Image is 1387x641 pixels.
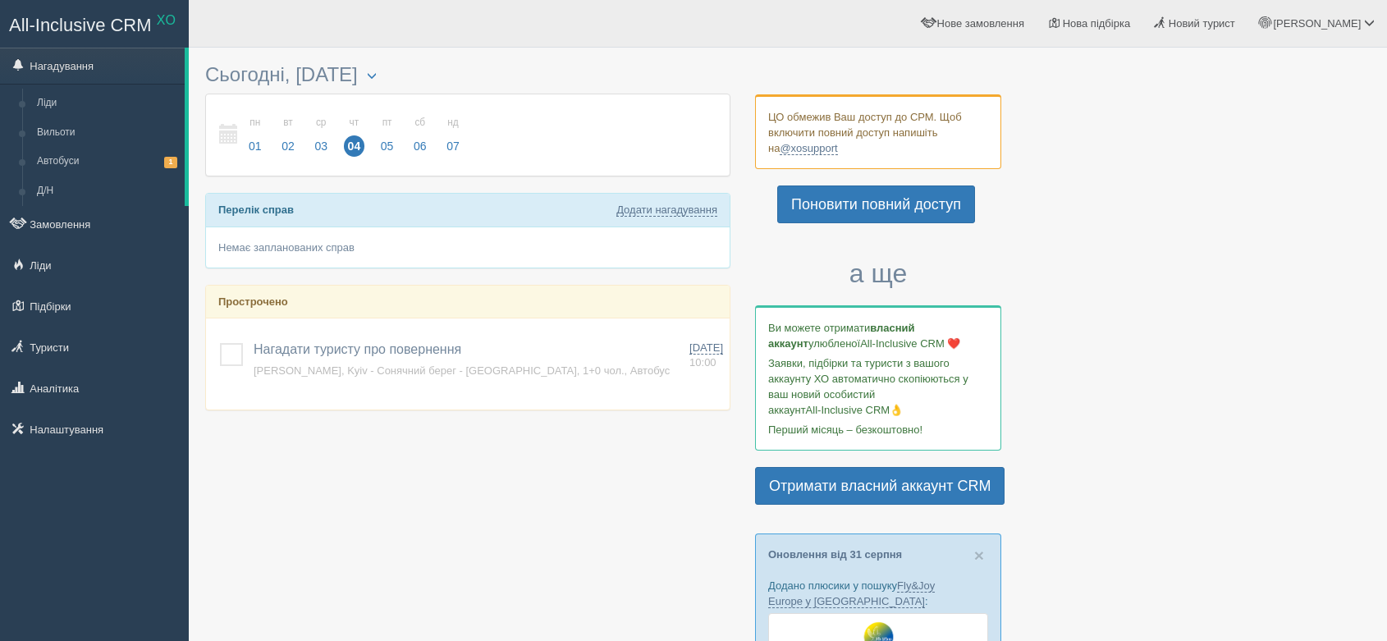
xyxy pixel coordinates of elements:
[437,107,465,163] a: нд 07
[245,116,266,130] small: пн
[768,579,935,608] a: Fly&Joy Europe у [GEOGRAPHIC_DATA]
[689,341,723,371] a: [DATE] 10:00
[30,147,185,176] a: Автобуси1
[205,64,730,85] h3: Сьогодні, [DATE]
[310,135,332,157] span: 03
[768,422,988,437] p: Перший місяць – безкоштовно!
[157,13,176,27] sup: XO
[254,342,461,356] a: Нагадати туристу про повернення
[272,107,304,163] a: вт 02
[1,1,188,46] a: All-Inclusive CRM XO
[410,135,431,157] span: 06
[442,116,464,130] small: нд
[164,157,177,167] span: 1
[755,467,1005,505] a: Отримати власний аккаунт CRM
[377,135,398,157] span: 05
[1063,17,1131,30] span: Нова підбірка
[339,107,370,163] a: чт 04
[755,259,1001,288] h3: а ще
[372,107,403,163] a: пт 05
[218,204,294,216] b: Перелік справ
[768,578,988,609] p: Додано плюсики у пошуку :
[344,135,365,157] span: 04
[974,547,984,564] button: Close
[305,107,336,163] a: ср 03
[277,116,299,130] small: вт
[768,355,988,418] p: Заявки, підбірки та туристи з вашого аккаунту ХО автоматично скопіюються у ваш новий особистий ак...
[780,142,837,155] a: @xosupport
[1169,17,1235,30] span: Новий турист
[30,89,185,118] a: Ліди
[616,204,717,217] a: Додати нагадування
[689,356,716,369] span: 10:00
[1273,17,1361,30] span: [PERSON_NAME]
[245,135,266,157] span: 01
[405,107,436,163] a: сб 06
[768,548,902,561] a: Оновлення від 31 серпня
[410,116,431,130] small: сб
[777,185,975,223] a: Поновити повний доступ
[277,135,299,157] span: 02
[689,341,723,355] span: [DATE]
[344,116,365,130] small: чт
[9,15,152,35] span: All-Inclusive CRM
[768,322,915,350] b: власний аккаунт
[218,295,288,308] b: Прострочено
[860,337,960,350] span: All-Inclusive CRM ❤️
[254,364,670,377] a: [PERSON_NAME], Kyiv - Сонячний берег - [GEOGRAPHIC_DATA], 1+0 чол., Автобус
[768,320,988,351] p: Ви можете отримати улюбленої
[30,176,185,206] a: Д/Н
[30,118,185,148] a: Вильоти
[974,546,984,565] span: ×
[310,116,332,130] small: ср
[240,107,271,163] a: пн 01
[755,94,1001,169] div: ЦО обмежив Ваш доступ до СРМ. Щоб включити повний доступ напишіть на
[206,227,730,268] div: Немає запланованих справ
[937,17,1024,30] span: Нове замовлення
[442,135,464,157] span: 07
[377,116,398,130] small: пт
[806,404,904,416] span: All-Inclusive CRM👌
